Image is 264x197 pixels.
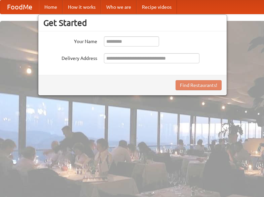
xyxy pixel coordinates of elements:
[43,18,222,28] h3: Get Started
[39,0,63,14] a: Home
[63,0,101,14] a: How it works
[43,53,97,62] label: Delivery Address
[176,80,222,90] button: Find Restaurants!
[101,0,137,14] a: Who we are
[0,0,39,14] a: FoodMe
[137,0,177,14] a: Recipe videos
[43,36,97,45] label: Your Name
